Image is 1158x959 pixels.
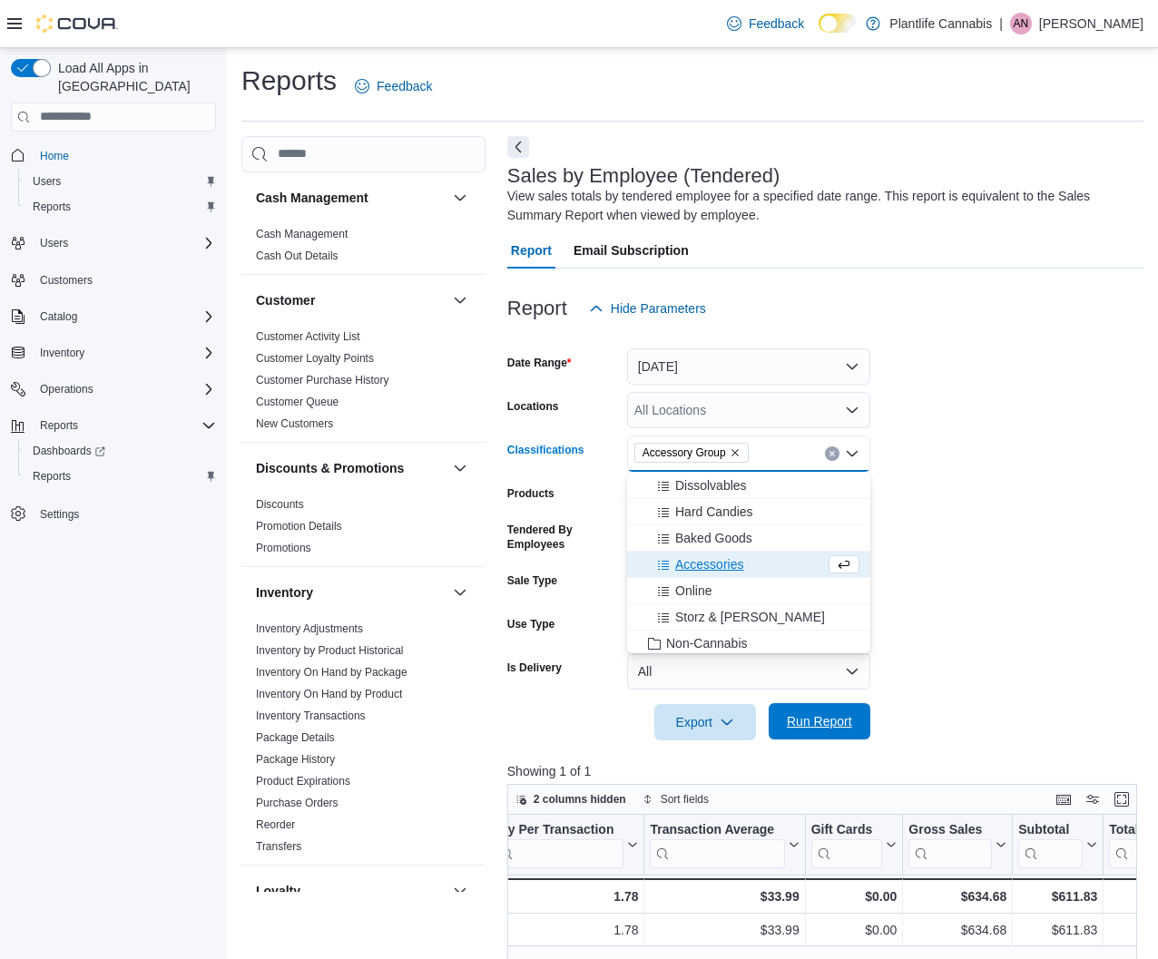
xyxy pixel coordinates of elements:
div: $611.83 [1018,886,1097,907]
a: Customer Loyalty Points [256,352,374,365]
span: Cash Management [256,227,348,241]
label: Sale Type [507,573,557,588]
span: Accessory Group [634,443,749,463]
div: Subtotal [1018,821,1083,867]
span: Email Subscription [574,232,689,269]
a: Reorder [256,818,295,831]
h3: Loyalty [256,882,300,900]
span: Reports [25,196,216,218]
span: Inventory On Hand by Package [256,665,407,680]
a: Inventory Adjustments [256,622,363,635]
button: Users [4,230,223,256]
button: Cash Management [449,187,471,209]
span: Users [40,236,68,250]
div: Discounts & Promotions [241,494,486,566]
span: Feedback [749,15,804,33]
a: Purchase Orders [256,797,339,809]
a: Inventory by Product Historical [256,644,404,657]
span: Product Expirations [256,774,350,788]
span: AN [1014,13,1029,34]
label: Products [507,486,554,501]
a: Package Details [256,731,335,744]
div: $0.00 [810,919,897,941]
h3: Inventory [256,583,313,602]
button: Run Report [769,703,870,739]
span: Reports [25,465,216,487]
a: Reports [25,196,78,218]
span: Catalog [33,306,216,328]
button: Discounts & Promotions [449,457,471,479]
a: Inventory Transactions [256,709,366,722]
a: Cash Management [256,228,348,240]
a: Feedback [348,68,439,104]
a: Customer Purchase History [256,374,389,387]
button: Sort fields [635,788,716,810]
span: Operations [40,382,93,396]
h3: Customer [256,291,315,309]
button: Catalog [33,306,84,328]
div: Gross Sales [908,821,992,867]
button: Loyalty [449,880,471,902]
span: Accessory Group [643,444,726,462]
button: Open list of options [845,403,859,417]
span: Inventory Adjustments [256,621,363,636]
button: Catalog [4,304,223,329]
div: Gift Cards [810,821,882,838]
div: Transaction Average [650,821,784,867]
span: Inventory [33,342,216,364]
button: Reports [18,194,223,220]
span: 2 columns hidden [534,792,626,807]
button: Reports [18,464,223,489]
span: Reports [40,418,78,433]
span: Discounts [256,497,304,512]
a: Users [25,171,68,192]
a: New Customers [256,417,333,430]
span: Home [40,149,69,163]
button: Customer [256,291,446,309]
button: Export [654,704,756,740]
span: Catalog [40,309,77,324]
span: Reports [33,415,216,436]
p: [PERSON_NAME] [1039,13,1143,34]
span: Operations [33,378,216,400]
button: Storz & [PERSON_NAME] [627,604,870,631]
span: Cash Out Details [256,249,339,263]
button: Hard Candies [627,499,870,525]
a: Customers [33,269,100,291]
button: Non-Cannabis [627,631,870,657]
button: Accessories [627,552,870,578]
a: Customer Queue [256,396,339,408]
span: Sort fields [661,792,709,807]
span: Settings [33,502,216,524]
nav: Complex example [11,135,216,574]
label: Is Delivery [507,661,562,675]
button: Enter fullscreen [1111,788,1133,810]
span: Non-Cannabis [666,634,748,652]
h1: Reports [241,63,337,99]
span: Purchase Orders [256,796,339,810]
button: Users [18,169,223,194]
span: Baked Goods [675,529,752,547]
a: Discounts [256,498,304,511]
a: Package History [256,753,335,766]
button: Inventory [33,342,92,364]
div: Gross Sales [908,821,992,838]
a: Feedback [720,5,811,42]
a: Reports [25,465,78,487]
h3: Cash Management [256,189,368,207]
span: Promotions [256,541,311,555]
span: Export [665,704,745,740]
div: Qty Per Transaction [494,821,623,867]
span: Storz & [PERSON_NAME] [675,608,825,626]
span: Report [511,232,552,269]
button: Hide Parameters [582,290,713,327]
span: Customer Activity List [256,329,360,344]
button: Dissolvables [627,473,870,499]
label: Date Range [507,356,572,370]
p: Showing 1 of 1 [507,762,1143,780]
a: Customer Activity List [256,330,360,343]
span: Hard Candies [675,503,753,521]
div: $33.99 [650,919,799,941]
span: Package History [256,752,335,767]
a: Settings [33,504,86,525]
